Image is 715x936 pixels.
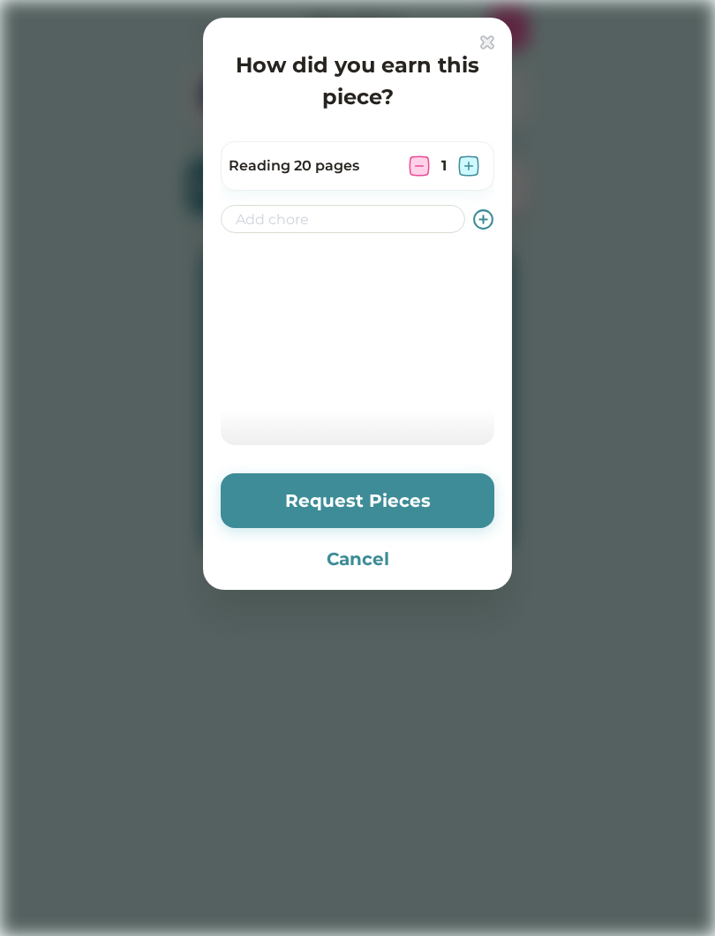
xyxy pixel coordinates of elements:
input: Add chore [221,205,465,233]
img: interface-add-square--square-remove-cross-buttons-add-plus-button.svg [458,155,479,177]
img: interface-remove-square--subtract-buttons-remove-add-button-square-delete.svg [409,155,430,177]
button: Request Pieces [221,473,494,528]
h4: How did you earn this piece? [221,49,494,113]
div: Reading 20 pages [229,155,395,177]
img: interface-delete-2--remove-bold-add-button-buttons-delete.svg [480,35,494,49]
div: 1 [437,155,451,177]
button: Cancel [221,546,494,572]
